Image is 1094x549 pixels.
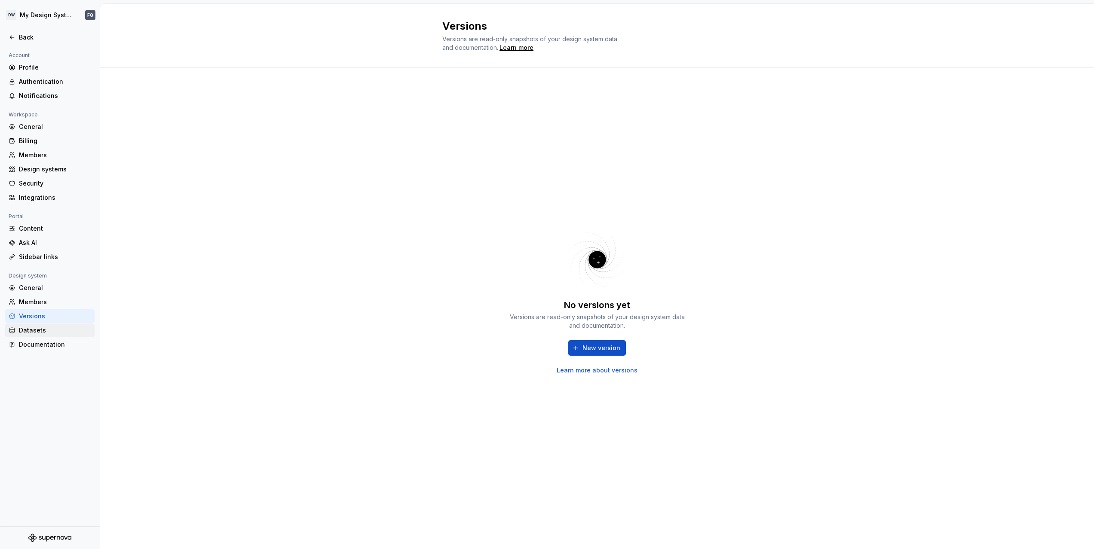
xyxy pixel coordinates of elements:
[5,222,95,235] a: Content
[557,366,637,375] a: Learn more about versions
[19,238,91,247] div: Ask AI
[5,75,95,88] a: Authentication
[500,43,533,52] a: Learn more
[582,344,620,352] span: New version
[5,50,33,61] div: Account
[564,299,630,311] div: No versions yet
[498,45,535,51] span: .
[5,148,95,162] a: Members
[5,61,95,74] a: Profile
[19,165,91,174] div: Design systems
[28,534,71,542] svg: Supernova Logo
[19,151,91,159] div: Members
[19,193,91,202] div: Integrations
[507,313,687,330] div: Versions are read-only snapshots of your design system data and documentation.
[5,134,95,148] a: Billing
[5,211,27,222] div: Portal
[5,236,95,250] a: Ask AI
[5,295,95,309] a: Members
[442,19,742,33] h2: Versions
[19,340,91,349] div: Documentation
[2,6,98,24] button: DWMy Design SystemFQ
[19,63,91,72] div: Profile
[568,340,626,356] button: New version
[5,338,95,351] a: Documentation
[19,284,91,292] div: General
[19,253,91,261] div: Sidebar links
[19,298,91,306] div: Members
[5,89,95,103] a: Notifications
[6,10,16,20] div: DW
[87,12,93,18] div: FQ
[19,179,91,188] div: Security
[5,177,95,190] a: Security
[19,77,91,86] div: Authentication
[19,224,91,233] div: Content
[5,120,95,134] a: General
[5,323,95,337] a: Datasets
[19,122,91,131] div: General
[5,309,95,323] a: Versions
[19,312,91,320] div: Versions
[5,250,95,264] a: Sidebar links
[19,91,91,100] div: Notifications
[20,11,75,19] div: My Design System
[5,281,95,295] a: General
[5,271,50,281] div: Design system
[5,110,41,120] div: Workspace
[5,30,95,44] a: Back
[5,162,95,176] a: Design systems
[19,326,91,335] div: Datasets
[19,137,91,145] div: Billing
[442,35,617,51] span: Versions are read-only snapshots of your design system data and documentation.
[19,33,91,42] div: Back
[5,191,95,204] a: Integrations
